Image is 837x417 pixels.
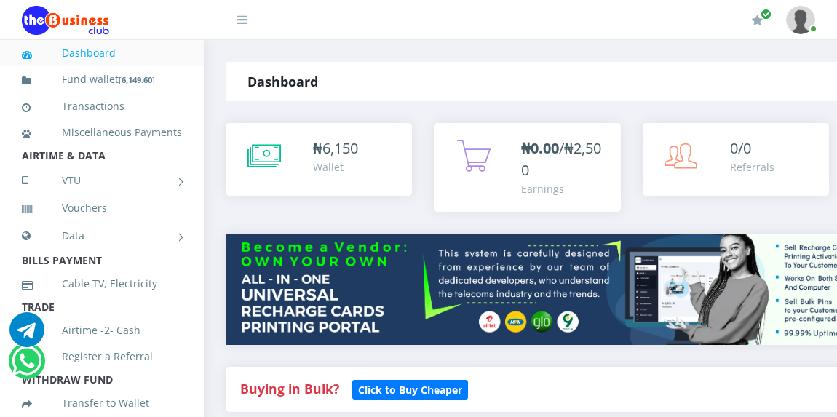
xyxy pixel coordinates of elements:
[22,63,182,97] a: Fund wallet[6,149.60]
[358,383,462,397] b: Click to Buy Cheaper
[22,218,182,254] a: Data
[22,340,182,373] a: Register a Referral
[752,15,763,26] i: Renew/Upgrade Subscription
[434,123,620,212] a: ₦0.00/₦2,500 Earnings
[313,159,358,175] div: Wallet
[119,74,155,85] small: [ ]
[322,138,358,158] span: 6,150
[240,380,339,397] strong: Buying in Bulk?
[761,9,771,20] span: Renew/Upgrade Subscription
[352,380,468,397] a: Click to Buy Cheaper
[22,36,182,70] a: Dashboard
[22,90,182,123] a: Transactions
[12,354,41,378] a: Chat for support
[643,123,829,196] a: 0/0 Referrals
[22,191,182,225] a: Vouchers
[22,116,182,149] a: Miscellaneous Payments
[313,138,358,159] div: ₦
[9,323,44,347] a: Chat for support
[521,181,606,196] div: Earnings
[22,6,109,35] img: Logo
[22,314,182,347] a: Airtime -2- Cash
[730,138,751,158] span: 0/0
[22,162,182,199] a: VTU
[521,138,601,180] span: /₦2,500
[226,123,412,196] a: ₦6,150 Wallet
[22,267,182,301] a: Cable TV, Electricity
[521,138,559,158] b: ₦0.00
[786,6,815,34] img: User
[247,73,318,90] strong: Dashboard
[122,74,152,85] b: 6,149.60
[730,159,774,175] div: Referrals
